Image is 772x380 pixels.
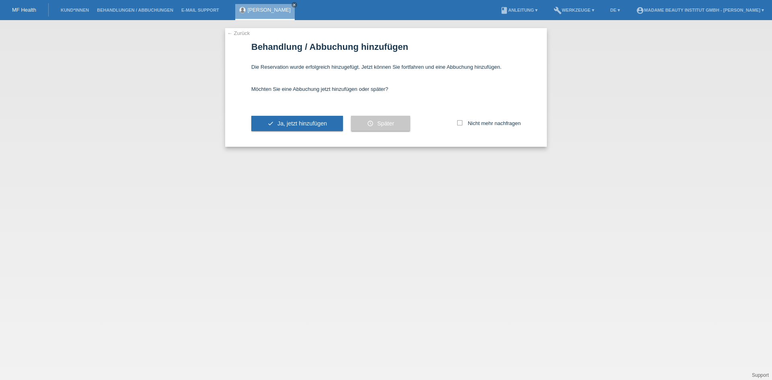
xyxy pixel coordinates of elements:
[292,3,296,7] i: close
[496,8,542,12] a: bookAnleitung ▾
[377,120,394,127] span: Später
[457,120,521,126] label: Nicht mehr nachfragen
[752,372,769,378] a: Support
[57,8,93,12] a: Kund*innen
[500,6,508,14] i: book
[351,116,410,131] button: schedule Später
[636,6,644,14] i: account_circle
[277,120,327,127] span: Ja, jetzt hinzufügen
[93,8,177,12] a: Behandlungen / Abbuchungen
[251,42,521,52] h1: Behandlung / Abbuchung hinzufügen
[227,30,250,36] a: ← Zurück
[267,120,274,127] i: check
[251,78,521,100] div: Möchten Sie eine Abbuchung jetzt hinzufügen oder später?
[550,8,598,12] a: buildWerkzeuge ▾
[177,8,223,12] a: E-Mail Support
[554,6,562,14] i: build
[248,7,291,13] a: [PERSON_NAME]
[251,56,521,78] div: Die Reservation wurde erfolgreich hinzugefügt. Jetzt können Sie fortfahren und eine Abbuchung hin...
[367,120,374,127] i: schedule
[12,7,36,13] a: MF Health
[292,2,297,8] a: close
[606,8,624,12] a: DE ▾
[251,116,343,131] button: check Ja, jetzt hinzufügen
[632,8,768,12] a: account_circleMadame Beauty Institut GmbH - [PERSON_NAME] ▾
